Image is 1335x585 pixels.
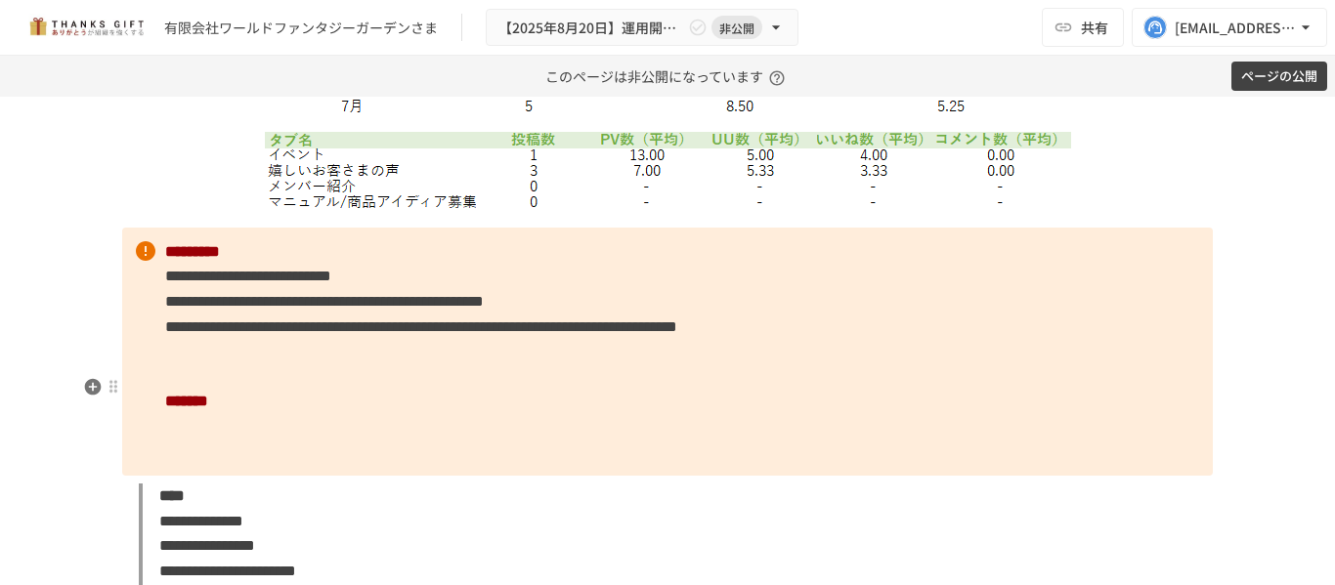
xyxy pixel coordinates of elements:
[486,9,798,47] button: 【2025年8月20日】運用開始後振り返りミーティング非公開
[1042,8,1124,47] button: 共有
[1081,17,1108,38] span: 共有
[1175,16,1296,40] div: [EMAIL_ADDRESS][DOMAIN_NAME]
[23,12,149,43] img: mMP1OxWUAhQbsRWCurg7vIHe5HqDpP7qZo7fRoNLXQh
[261,125,1074,219] img: TP5tfAy9jnJLfAFHFpqOZjdU1lFGLZdLTnOwuKiMzua
[1132,8,1327,47] button: [EMAIL_ADDRESS][DOMAIN_NAME]
[1231,62,1327,92] button: ページの公開
[545,56,791,97] p: このページは非公開になっています
[711,18,762,38] span: 非公開
[164,18,438,38] div: 有限会社ワールドファンタジーガーデンさま
[498,16,684,40] span: 【2025年8月20日】運用開始後振り返りミーティング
